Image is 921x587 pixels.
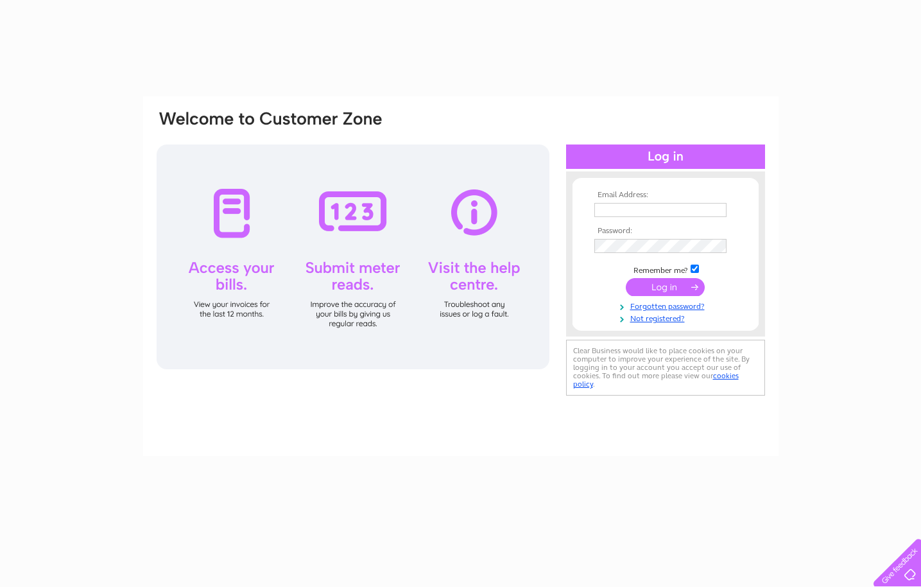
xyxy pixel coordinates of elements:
[591,263,740,276] td: Remember me?
[573,371,739,389] a: cookies policy
[566,340,765,396] div: Clear Business would like to place cookies on your computer to improve your experience of the sit...
[594,311,740,324] a: Not registered?
[626,278,705,296] input: Submit
[591,227,740,236] th: Password:
[594,299,740,311] a: Forgotten password?
[591,191,740,200] th: Email Address:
